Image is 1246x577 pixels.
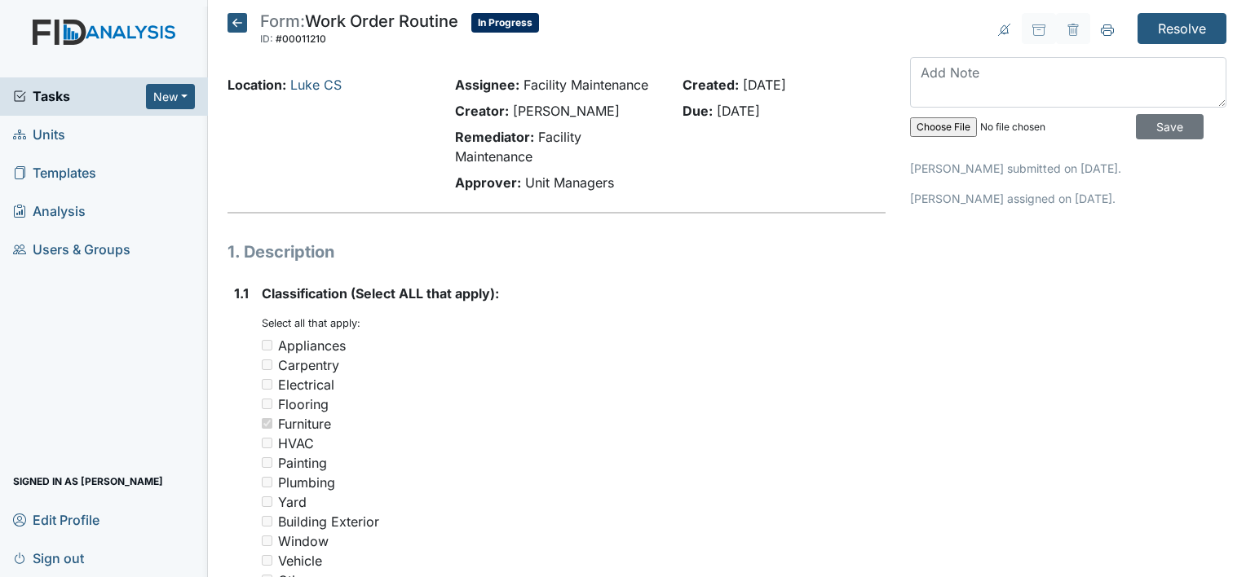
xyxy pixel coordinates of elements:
[13,469,163,494] span: Signed in as [PERSON_NAME]
[910,160,1226,177] p: [PERSON_NAME] submitted on [DATE].
[455,174,521,191] strong: Approver:
[455,103,509,119] strong: Creator:
[1136,114,1204,139] input: Save
[13,161,96,186] span: Templates
[146,84,195,109] button: New
[278,434,314,453] div: HVAC
[910,190,1226,207] p: [PERSON_NAME] assigned on [DATE].
[262,359,272,370] input: Carpentry
[262,418,272,429] input: Furniture
[278,453,327,473] div: Painting
[278,531,329,551] div: Window
[278,512,379,531] div: Building Exterior
[525,174,614,191] span: Unit Managers
[262,496,272,507] input: Yard
[13,237,130,262] span: Users & Groups
[13,507,99,532] span: Edit Profile
[262,516,272,526] input: Building Exterior
[278,355,339,375] div: Carpentry
[278,551,322,570] div: Vehicle
[260,13,458,49] div: Work Order Routine
[455,129,534,145] strong: Remediator:
[717,103,760,119] span: [DATE]
[455,77,519,93] strong: Assignee:
[278,414,331,434] div: Furniture
[262,438,272,448] input: HVAC
[262,535,272,546] input: Window
[743,77,786,93] span: [DATE]
[278,473,335,492] div: Plumbing
[683,103,713,119] strong: Due:
[13,199,86,224] span: Analysis
[276,33,326,45] span: #00011210
[13,545,84,570] span: Sign out
[513,103,620,119] span: [PERSON_NAME]
[262,399,272,409] input: Flooring
[290,77,342,93] a: Luke CS
[262,379,272,390] input: Electrical
[262,285,499,302] span: Classification (Select ALL that apply):
[228,77,286,93] strong: Location:
[262,340,272,350] input: Appliances
[471,13,539,33] span: In Progress
[228,240,886,264] h1: 1. Description
[262,457,272,468] input: Painting
[13,86,146,106] a: Tasks
[13,122,65,148] span: Units
[262,555,272,566] input: Vehicle
[278,375,334,394] div: Electrical
[260,11,305,31] span: Form:
[683,77,739,93] strong: Created:
[278,492,307,512] div: Yard
[262,477,272,487] input: Plumbing
[1138,13,1226,44] input: Resolve
[278,336,346,355] div: Appliances
[234,284,249,303] label: 1.1
[260,33,273,45] span: ID:
[278,394,329,414] div: Flooring
[524,77,648,93] span: Facility Maintenance
[262,317,360,329] small: Select all that apply:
